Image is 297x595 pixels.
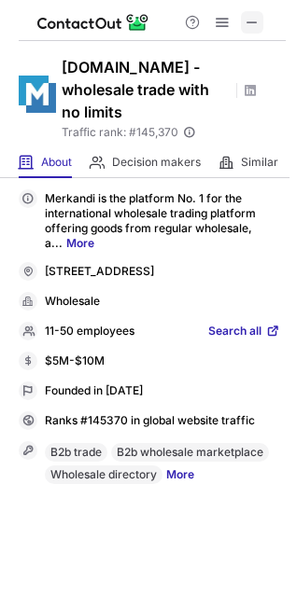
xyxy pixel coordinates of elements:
[45,294,280,311] div: Wholesale
[19,76,56,113] img: dbc6c3794fbfb07bc6e62a12545327d1
[37,11,149,34] img: ContactOut v5.3.10
[45,191,280,251] p: Merkandi is the platform No. 1 for the international wholesale trading platform offering goods fr...
[45,353,280,370] div: $5M-$10M
[41,155,72,170] span: About
[45,413,280,430] div: Ranks #145370 in global website traffic
[45,324,134,340] p: 11-50 employees
[45,264,280,281] div: [STREET_ADDRESS]
[45,383,280,400] div: Founded in [DATE]
[208,324,280,340] a: Search all
[62,126,178,139] span: Traffic rank: # 145,370
[112,155,201,170] span: Decision makers
[62,56,230,123] h1: [DOMAIN_NAME] - wholesale trade with no limits
[45,443,107,462] div: B2b trade
[111,443,269,462] div: B2b wholesale marketplace
[208,324,262,340] span: Search all
[66,236,94,250] a: More
[166,465,194,488] a: More
[241,155,278,170] span: Similar
[45,465,163,484] div: Wholesale directory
